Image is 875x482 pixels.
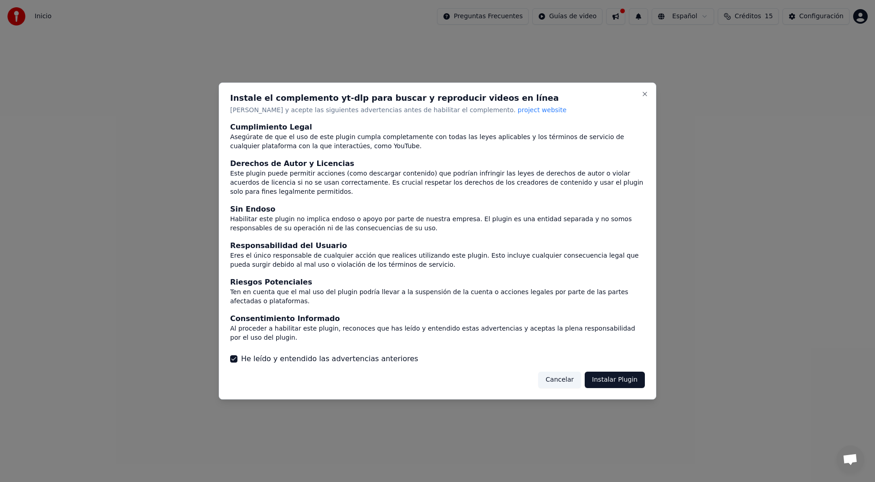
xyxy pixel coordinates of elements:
label: He leído y entendido las advertencias anteriores [241,353,418,364]
div: Ten en cuenta que el mal uso del plugin podría llevar a la suspensión de la cuenta o acciones leg... [230,288,645,306]
div: Derechos de Autor y Licencias [230,159,645,170]
div: Asegúrate de que el uso de este plugin cumpla completamente con todas las leyes aplicables y los ... [230,133,645,151]
div: Consentimiento Informado [230,313,645,324]
div: Cumplimiento Legal [230,122,645,133]
div: Riesgos Potenciales [230,277,645,288]
div: Habilitar este plugin no implica endoso o apoyo por parte de nuestra empresa. El plugin es una en... [230,215,645,233]
button: Instalar Plugin [585,372,645,388]
span: project website [518,106,566,114]
div: Responsabilidad del Usuario [230,240,645,251]
button: Cancelar [538,372,581,388]
p: [PERSON_NAME] y acepte las siguientes advertencias antes de habilitar el complemento. [230,106,645,115]
h2: Instale el complemento yt-dlp para buscar y reproducir videos en línea [230,94,645,102]
div: Eres el único responsable de cualquier acción que realices utilizando este plugin. Esto incluye c... [230,251,645,270]
div: Al proceder a habilitar este plugin, reconoces que has leído y entendido estas advertencias y ace... [230,324,645,342]
div: Sin Endoso [230,204,645,215]
div: Este plugin puede permitir acciones (como descargar contenido) que podrían infringir las leyes de... [230,170,645,197]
